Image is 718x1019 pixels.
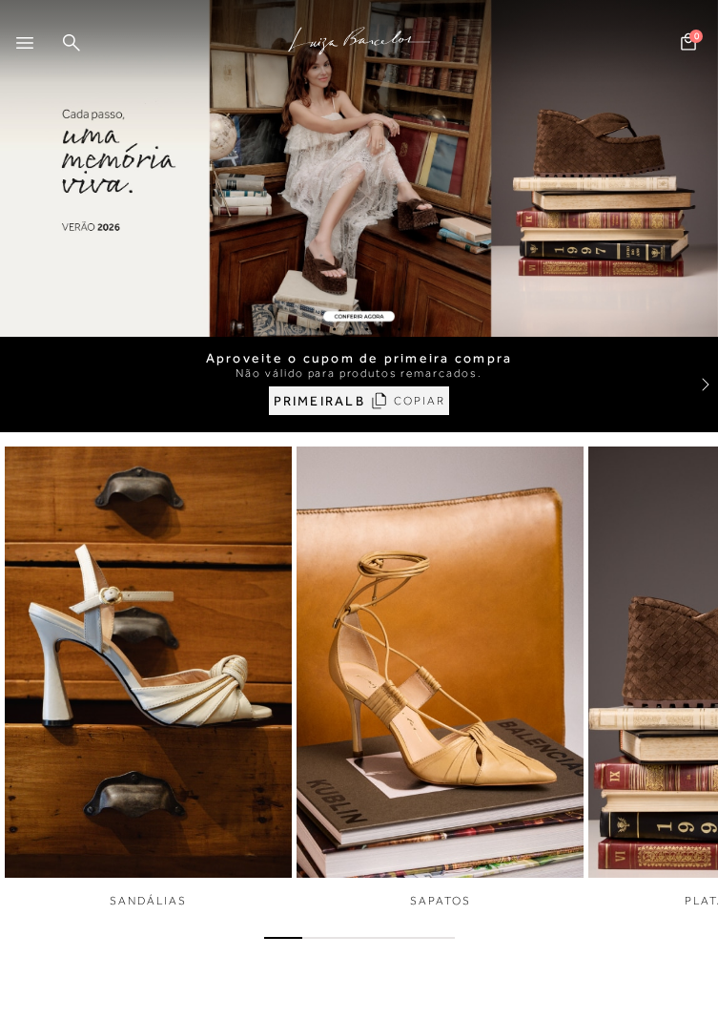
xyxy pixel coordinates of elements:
[264,937,302,939] span: Go to slide 1
[302,937,340,939] span: Go to slide 2
[675,31,702,57] button: 0
[297,447,584,909] div: 2 / 6
[417,937,455,939] span: Go to slide 5
[689,30,703,43] span: 0
[394,392,445,410] span: COPIAR
[5,447,292,909] div: 1 / 6
[110,894,186,907] span: SANDÁLIAS
[236,365,482,382] span: Não válido para produtos remarcados.
[5,447,292,909] a: imagem do link SANDÁLIAS
[274,393,365,409] span: PRIMEIRALB
[297,447,584,909] a: imagem do link SAPATOS
[297,393,584,931] img: imagem do link
[379,937,417,939] span: Go to slide 4
[410,894,470,907] span: SAPATOS
[340,937,379,939] span: Go to slide 3
[206,350,513,366] span: Aproveite o cupom de primeira compra
[5,393,292,931] img: imagem do link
